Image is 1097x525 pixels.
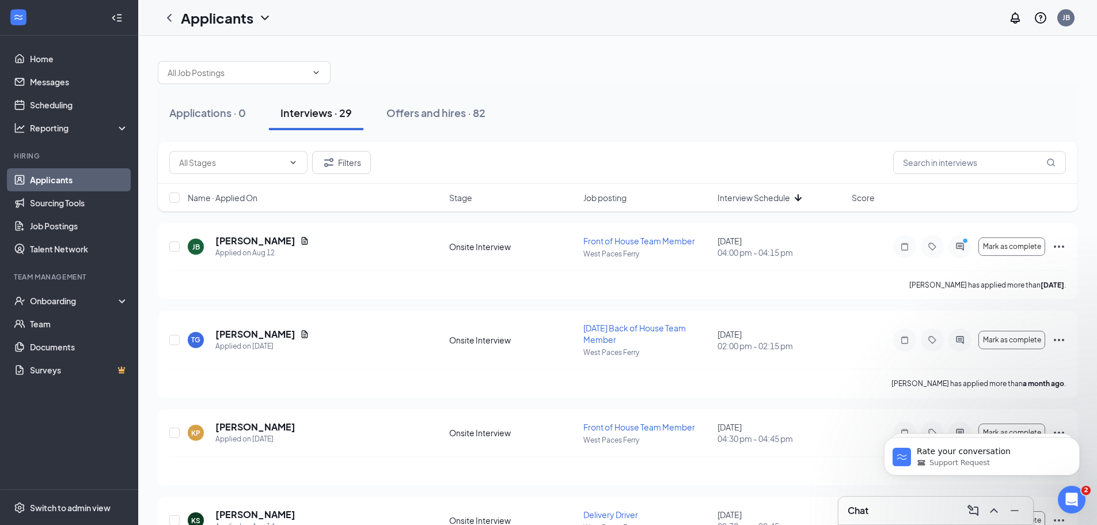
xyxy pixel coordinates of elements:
[30,295,119,307] div: Onboarding
[14,151,126,161] div: Hiring
[179,156,284,169] input: All Stages
[188,192,257,203] span: Name · Applied On
[1062,13,1070,22] div: JB
[181,8,253,28] h1: Applicants
[215,433,295,445] div: Applied on [DATE]
[791,191,805,205] svg: ArrowDown
[449,241,576,252] div: Onsite Interview
[30,237,128,260] a: Talent Network
[893,151,1066,174] input: Search in interviews
[583,236,695,246] span: Front of House Team Member
[966,504,980,518] svg: ComposeMessage
[322,156,336,169] svg: Filter
[1023,379,1064,388] b: a month ago
[191,428,200,438] div: KP
[1046,158,1056,167] svg: MagnifyingGlass
[215,508,295,521] h5: [PERSON_NAME]
[718,433,845,444] span: 04:30 pm - 04:45 pm
[909,280,1066,290] p: [PERSON_NAME] has applied more than .
[718,235,845,258] div: [DATE]
[449,192,472,203] span: Stage
[30,47,128,70] a: Home
[983,243,1041,251] span: Mark as complete
[386,105,485,120] div: Offers and hires · 82
[583,323,686,345] span: [DATE] Back of House Team Member
[848,504,868,517] h3: Chat
[953,335,967,345] svg: ActiveChat
[891,379,1066,388] p: [PERSON_NAME] has applied more than .
[987,504,1001,518] svg: ChevronUp
[1052,240,1066,254] svg: Ellipses
[14,295,25,307] svg: UserCheck
[1081,486,1091,495] span: 2
[1008,11,1022,25] svg: Notifications
[718,328,845,352] div: [DATE]
[852,192,875,203] span: Score
[191,335,200,345] div: TG
[718,340,845,352] span: 02:00 pm - 02:15 pm
[14,502,25,513] svg: Settings
[978,331,1045,349] button: Mark as complete
[718,192,790,203] span: Interview Schedule
[280,105,352,120] div: Interviews · 29
[449,334,576,346] div: Onsite Interview
[30,358,128,382] a: SurveysCrown
[30,312,128,335] a: Team
[583,192,627,203] span: Job posting
[925,242,939,251] svg: Tag
[215,341,309,352] div: Applied on [DATE]
[215,328,295,341] h5: [PERSON_NAME]
[718,421,845,444] div: [DATE]
[111,12,123,24] svg: Collapse
[964,501,982,520] button: ComposeMessage
[312,151,371,174] button: Filter Filters
[300,330,309,339] svg: Document
[30,191,128,214] a: Sourcing Tools
[30,335,128,358] a: Documents
[583,509,638,520] span: Delivery Driver
[30,93,128,116] a: Scheduling
[718,247,845,258] span: 04:00 pm - 04:15 pm
[30,122,129,134] div: Reporting
[1034,11,1047,25] svg: QuestionInfo
[583,435,711,445] p: West Paces Ferry
[162,11,176,25] svg: ChevronLeft
[898,242,912,251] svg: Note
[14,122,25,134] svg: Analysis
[583,422,695,432] span: Front of House Team Member
[1008,504,1022,518] svg: Minimize
[14,272,126,282] div: Team Management
[215,247,309,259] div: Applied on Aug 12
[867,413,1097,494] iframe: Intercom notifications message
[312,68,321,77] svg: ChevronDown
[192,242,200,252] div: JB
[583,249,711,259] p: West Paces Ferry
[13,12,24,23] svg: WorkstreamLogo
[1052,333,1066,347] svg: Ellipses
[1058,486,1085,513] iframe: Intercom live chat
[1005,501,1024,520] button: Minimize
[1041,281,1064,289] b: [DATE]
[925,335,939,345] svg: Tag
[30,214,128,237] a: Job Postings
[168,66,307,79] input: All Job Postings
[30,502,111,513] div: Switch to admin view
[898,335,912,345] svg: Note
[449,427,576,439] div: Onsite Interview
[985,501,1003,520] button: ChevronUp
[258,11,272,25] svg: ChevronDown
[983,336,1041,344] span: Mark as complete
[169,105,246,120] div: Applications · 0
[583,348,711,357] p: West Paces Ferry
[300,236,309,245] svg: Document
[215,421,295,433] h5: [PERSON_NAME]
[30,70,128,93] a: Messages
[215,235,295,247] h5: [PERSON_NAME]
[289,158,298,167] svg: ChevronDown
[953,242,967,251] svg: ActiveChat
